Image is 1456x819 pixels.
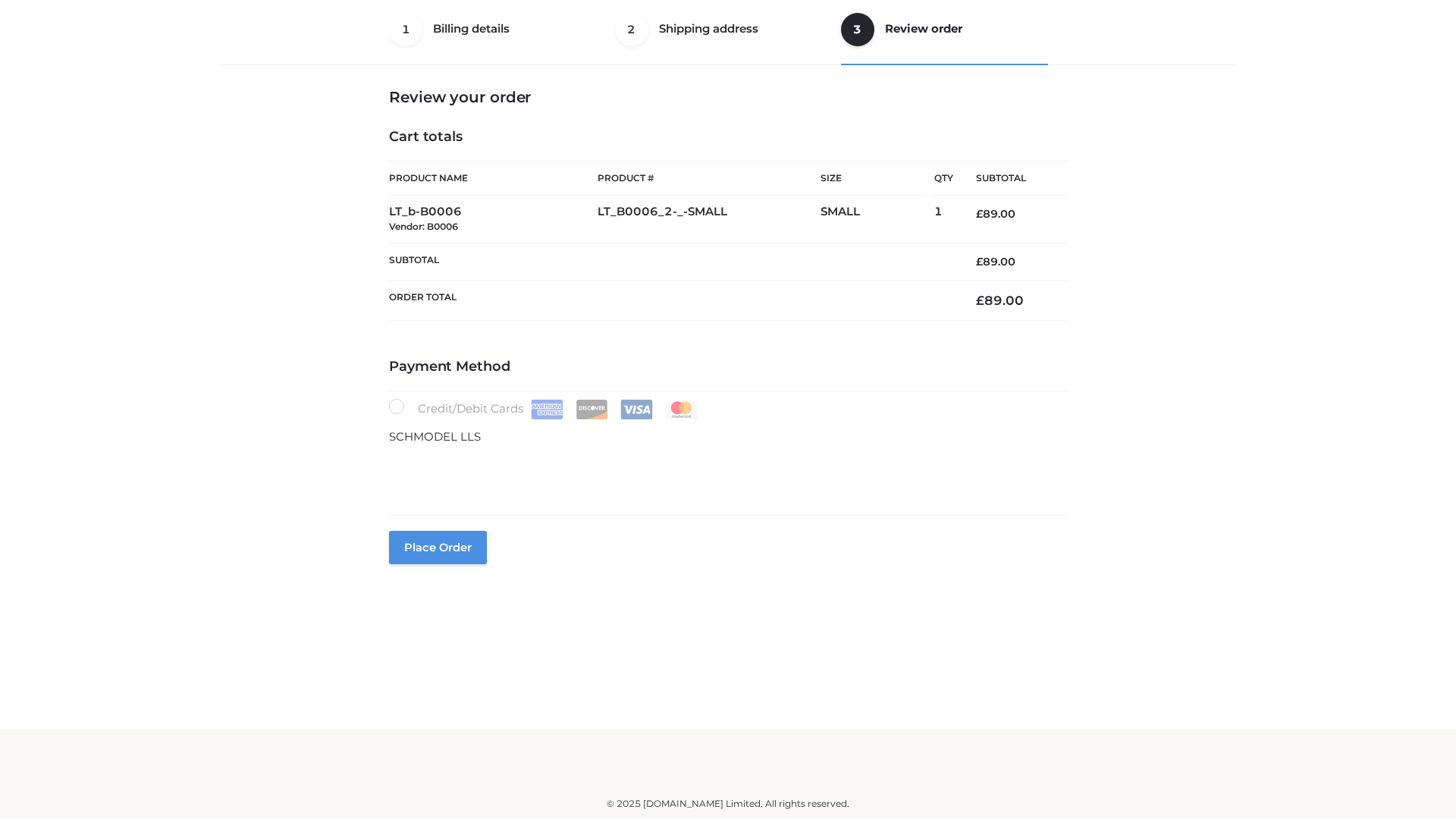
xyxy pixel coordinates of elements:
[976,255,983,268] span: £
[389,161,598,196] th: Product Name
[389,531,487,564] button: Place order
[389,427,1067,447] p: SCHMODEL LLS
[598,196,821,243] td: LT_B0006_2-_-SMALL
[976,293,1024,308] bdi: 89.00
[976,207,983,221] span: £
[976,255,1015,268] bdi: 89.00
[665,400,698,419] img: Mastercard
[934,196,953,243] td: 1
[821,162,927,196] th: Size
[389,129,1067,146] h4: Cart totals
[576,400,608,419] img: Discover
[389,281,953,321] th: Order Total
[389,399,699,419] label: Credit/Debit Cards
[976,293,984,308] span: £
[934,161,953,196] th: Qty
[389,196,598,243] td: LT_b-B0006
[953,162,1067,196] th: Subtotal
[389,88,1067,106] h3: Review your order
[821,196,934,243] td: SMALL
[389,243,953,280] th: Subtotal
[531,400,563,419] img: Amex
[225,796,1231,811] div: © 2025 [DOMAIN_NAME] Limited. All rights reserved.
[389,359,1067,375] h4: Payment Method
[386,443,1064,498] iframe: Secure payment input frame
[389,221,458,232] small: Vendor: B0006
[598,161,821,196] th: Product #
[976,207,1015,221] bdi: 89.00
[620,400,653,419] img: Visa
